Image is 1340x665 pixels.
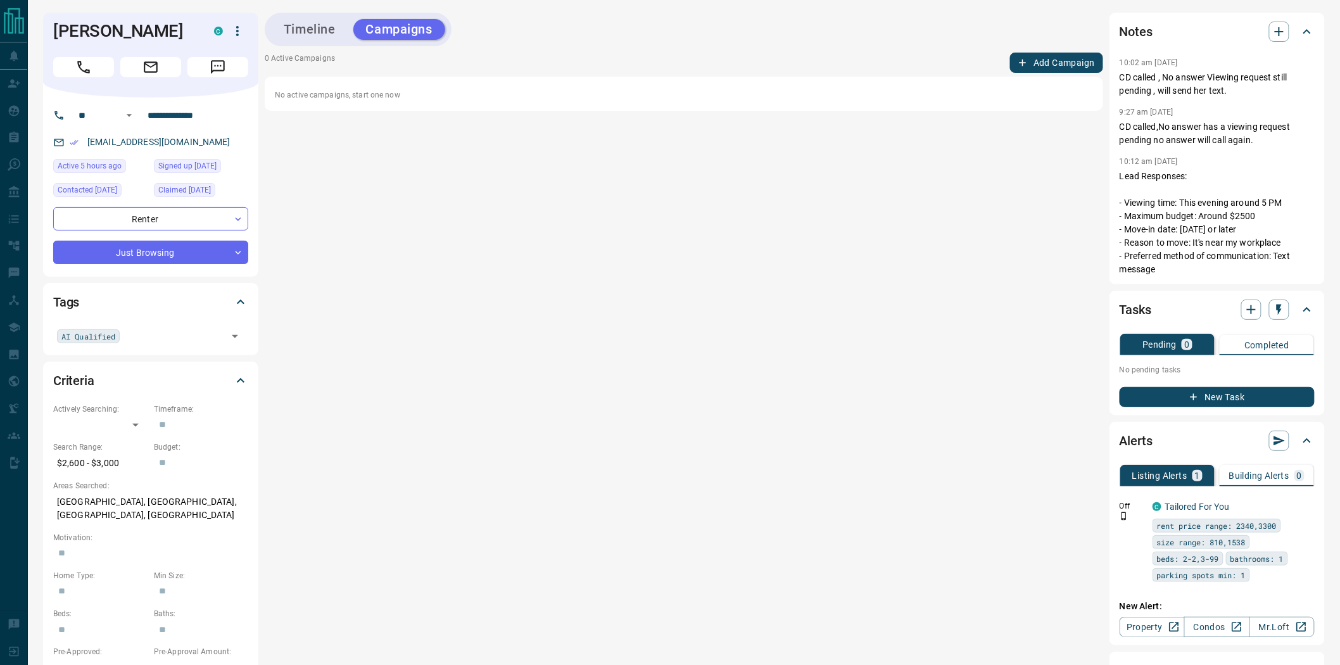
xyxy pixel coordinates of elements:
[53,646,148,657] p: Pre-Approved:
[1120,426,1315,456] div: Alerts
[1184,340,1189,349] p: 0
[1120,170,1315,276] p: Lead Responses: - Viewing time: This evening around 5 PM - Maximum budget: Around $2500 - Move-in...
[1230,552,1284,565] span: bathrooms: 1
[53,292,79,312] h2: Tags
[154,570,248,581] p: Min Size:
[1120,360,1315,379] p: No pending tasks
[70,138,79,147] svg: Email Verified
[61,330,115,343] span: AI Qualified
[1157,569,1246,581] span: parking spots min: 1
[1120,431,1153,451] h2: Alerts
[154,441,248,453] p: Budget:
[87,137,231,147] a: [EMAIL_ADDRESS][DOMAIN_NAME]
[226,327,244,345] button: Open
[1157,519,1277,532] span: rent price range: 2340,3300
[53,21,195,41] h1: [PERSON_NAME]
[1120,600,1315,613] p: New Alert:
[53,532,248,543] p: Motivation:
[1153,502,1161,511] div: condos.ca
[53,453,148,474] p: $2,600 - $3,000
[53,57,114,77] span: Call
[154,159,248,177] div: Tue Jan 28 2025
[53,183,148,201] div: Mon Feb 03 2025
[1195,471,1200,480] p: 1
[154,403,248,415] p: Timeframe:
[53,207,248,231] div: Renter
[214,27,223,35] div: condos.ca
[53,287,248,317] div: Tags
[1010,53,1103,73] button: Add Campaign
[1120,71,1315,98] p: CD called , No answer Viewing request still pending , will send her text.
[53,570,148,581] p: Home Type:
[53,441,148,453] p: Search Range:
[1120,294,1315,325] div: Tasks
[1229,471,1289,480] p: Building Alerts
[53,403,148,415] p: Actively Searching:
[265,53,335,73] p: 0 Active Campaigns
[120,57,181,77] span: Email
[53,608,148,619] p: Beds:
[122,108,137,123] button: Open
[1120,300,1151,320] h2: Tasks
[187,57,248,77] span: Message
[1120,58,1178,67] p: 10:02 am [DATE]
[53,159,148,177] div: Wed Aug 13 2025
[1120,22,1153,42] h2: Notes
[58,160,122,172] span: Active 5 hours ago
[353,19,445,40] button: Campaigns
[1165,502,1230,512] a: Tailored For You
[158,160,217,172] span: Signed up [DATE]
[1120,512,1128,521] svg: Push Notification Only
[53,365,248,396] div: Criteria
[53,370,94,391] h2: Criteria
[1120,16,1315,47] div: Notes
[1184,617,1249,637] a: Condos
[158,184,211,196] span: Claimed [DATE]
[1244,341,1289,350] p: Completed
[1120,617,1185,637] a: Property
[1120,500,1145,512] p: Off
[1157,552,1219,565] span: beds: 2-2,3-99
[1120,157,1178,166] p: 10:12 am [DATE]
[271,19,348,40] button: Timeline
[53,480,248,491] p: Areas Searched:
[1120,120,1315,147] p: CD called,No answer has a viewing request pending no answer will call again.
[1120,108,1173,117] p: 9:27 am [DATE]
[1249,617,1315,637] a: Mr.Loft
[1157,536,1246,548] span: size range: 810,1538
[275,89,1093,101] p: No active campaigns, start one now
[1142,340,1177,349] p: Pending
[1297,471,1302,480] p: 0
[154,646,248,657] p: Pre-Approval Amount:
[154,183,248,201] div: Wed Jan 29 2025
[154,608,248,619] p: Baths:
[53,241,248,264] div: Just Browsing
[1120,387,1315,407] button: New Task
[58,184,117,196] span: Contacted [DATE]
[1132,471,1187,480] p: Listing Alerts
[53,491,248,526] p: [GEOGRAPHIC_DATA], [GEOGRAPHIC_DATA], [GEOGRAPHIC_DATA], [GEOGRAPHIC_DATA]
